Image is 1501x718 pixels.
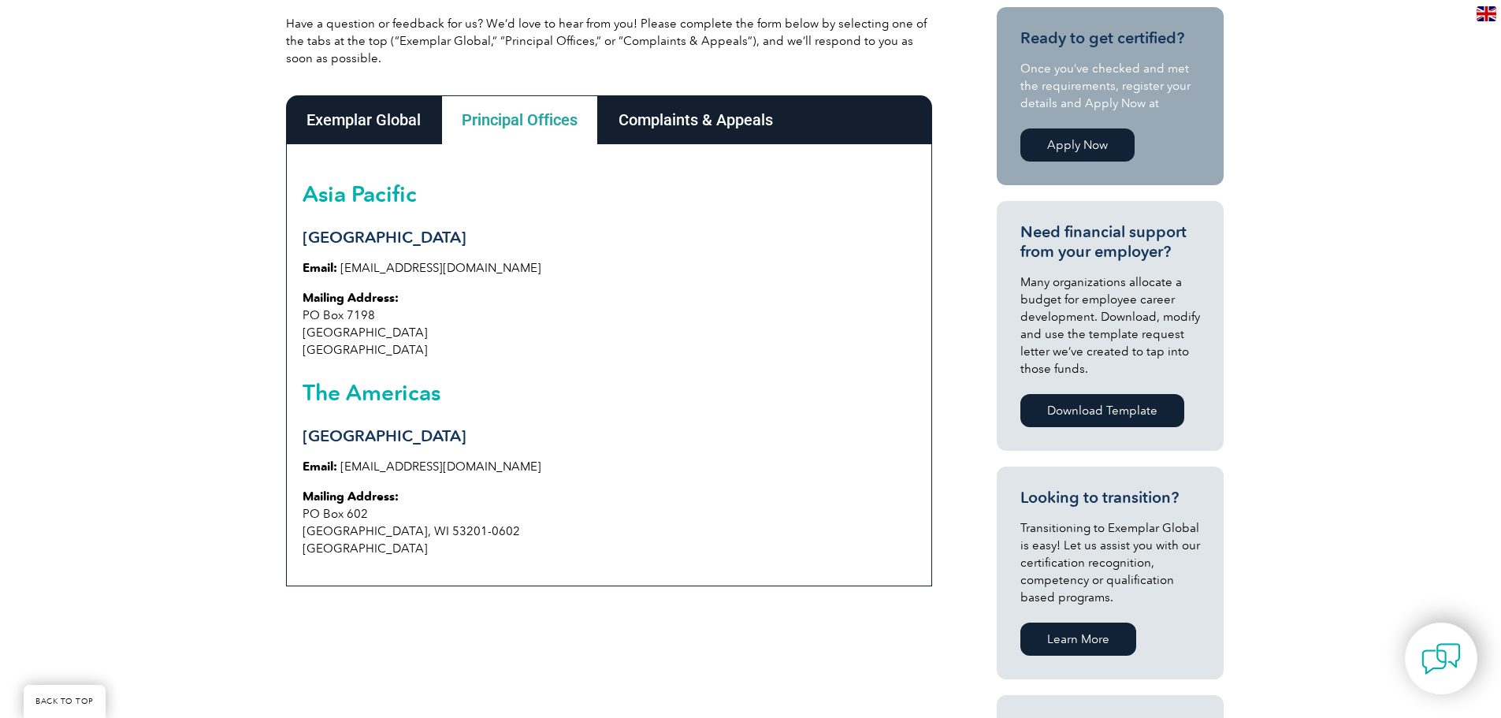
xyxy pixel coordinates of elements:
p: Transitioning to Exemplar Global is easy! Let us assist you with our certification recognition, c... [1020,519,1200,606]
p: PO Box 7198 [GEOGRAPHIC_DATA] [GEOGRAPHIC_DATA] [303,289,916,359]
strong: Mailing Address: [303,489,399,504]
h2: Asia Pacific [303,181,916,206]
strong: Email: [303,261,337,275]
img: contact-chat.png [1421,639,1461,679]
a: [EMAIL_ADDRESS][DOMAIN_NAME] [340,459,541,474]
p: Many organizations allocate a budget for employee career development. Download, modify and use th... [1020,273,1200,378]
strong: Email: [303,459,337,474]
p: Once you’ve checked and met the requirements, register your details and Apply Now at [1020,60,1200,112]
div: Principal Offices [441,95,598,144]
h3: [GEOGRAPHIC_DATA] [303,426,916,446]
strong: Mailing Address: [303,291,399,305]
p: PO Box 602 [GEOGRAPHIC_DATA], WI 53201-0602 [GEOGRAPHIC_DATA] [303,488,916,557]
a: Learn More [1020,623,1136,656]
h3: [GEOGRAPHIC_DATA] [303,228,916,247]
h3: Looking to transition? [1020,488,1200,508]
div: Complaints & Appeals [598,95,793,144]
a: Apply Now [1020,128,1135,162]
img: en [1477,6,1496,21]
h3: Need financial support from your employer? [1020,222,1200,262]
div: Exemplar Global [286,95,441,144]
h2: The Americas [303,380,916,405]
p: Have a question or feedback for us? We’d love to hear from you! Please complete the form below by... [286,15,932,67]
a: BACK TO TOP [24,685,106,718]
a: Download Template [1020,394,1184,427]
a: [EMAIL_ADDRESS][DOMAIN_NAME] [340,261,541,275]
h3: Ready to get certified? [1020,28,1200,48]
